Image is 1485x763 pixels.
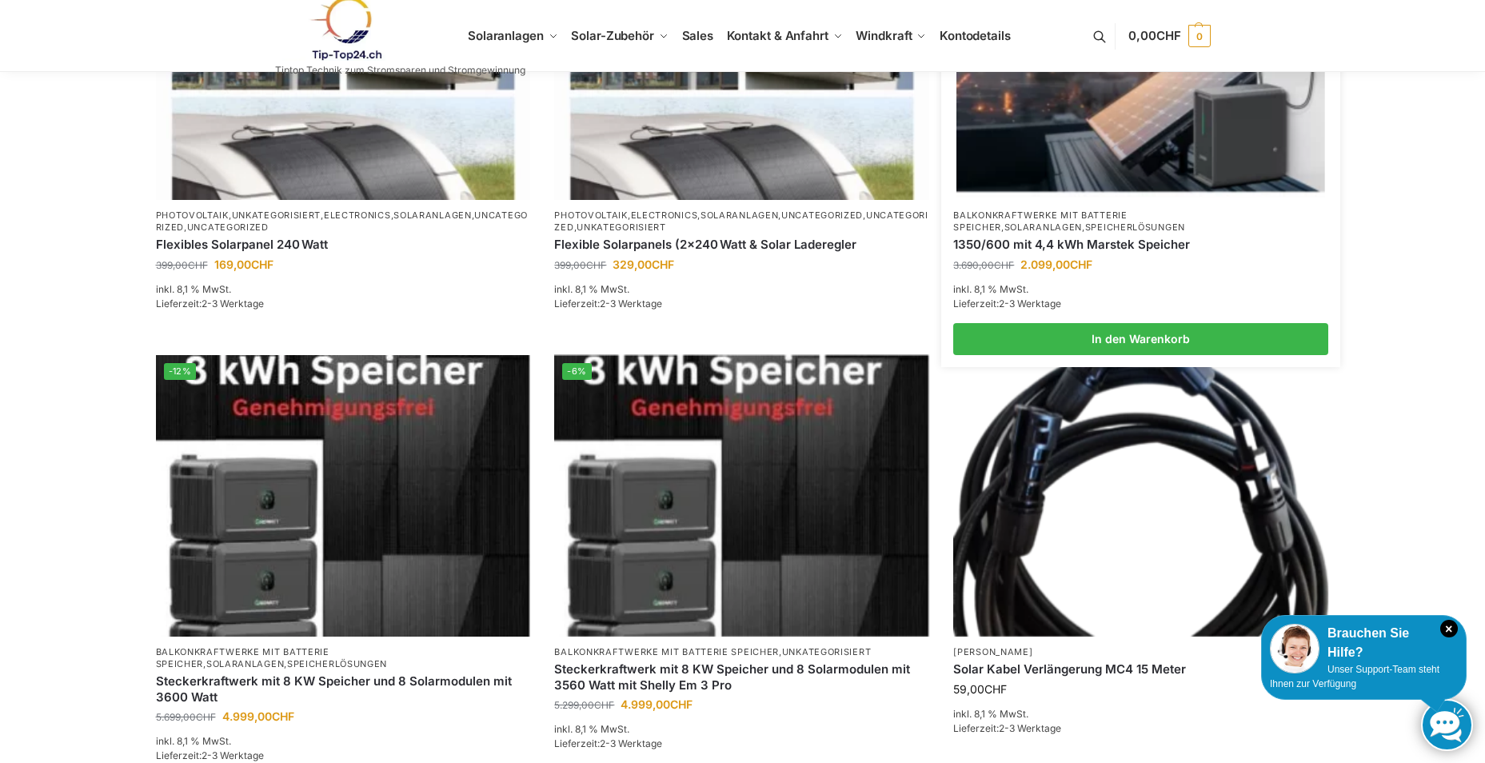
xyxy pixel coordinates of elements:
[953,355,1328,637] a: Solar-Verlängerungskabel
[577,222,666,233] a: Unkategorisiert
[1128,12,1210,60] a: 0,00CHF 0
[1020,258,1092,271] bdi: 2.099,00
[156,749,264,761] span: Lieferzeit:
[187,222,269,233] a: Uncategorized
[613,258,674,271] bdi: 329,00
[156,646,329,669] a: Balkonkraftwerke mit Batterie Speicher
[682,28,714,43] span: Sales
[1128,28,1180,43] span: 0,00
[554,298,662,310] span: Lieferzeit:
[554,259,606,271] bdi: 399,00
[994,259,1014,271] span: CHF
[156,298,264,310] span: Lieferzeit:
[554,282,929,297] p: inkl. 8,1 % MwSt.
[554,210,929,234] p: , , , , ,
[156,355,531,637] a: -12%Steckerkraftwerk mit 8 KW Speicher und 8 Solarmodulen mit 3600 Watt
[856,28,912,43] span: Windkraft
[953,298,1061,310] span: Lieferzeit:
[222,709,294,723] bdi: 4.999,00
[156,711,216,723] bdi: 5.699,00
[1270,664,1439,689] span: Unser Support-Team steht Ihnen zur Verfügung
[554,237,929,253] a: Flexible Solarpanels (2×240 Watt & Solar Laderegler
[468,28,544,43] span: Solaranlagen
[554,661,929,693] a: Steckerkraftwerk mit 8 KW Speicher und 8 Solarmodulen mit 3560 Watt mit Shelly Em 3 Pro
[156,210,528,233] a: Uncategorized
[621,697,693,711] bdi: 4.999,00
[600,298,662,310] span: 2-3 Werktage
[156,237,531,253] a: Flexibles Solarpanel 240 Watt
[156,734,531,749] p: inkl. 8,1 % MwSt.
[1188,25,1211,47] span: 0
[156,259,208,271] bdi: 399,00
[156,282,531,297] p: inkl. 8,1 % MwSt.
[214,258,273,271] bdi: 169,00
[782,646,872,657] a: Unkategorisiert
[202,298,264,310] span: 2-3 Werktage
[554,355,929,637] a: -6%Steckerkraftwerk mit 8 KW Speicher und 8 Solarmodulen mit 3560 Watt mit Shelly Em 3 Pro
[554,355,929,637] img: Balkon-Terrassen-Kraftwerke 12
[953,682,1007,696] bdi: 59,00
[393,210,471,221] a: Solaranlagen
[251,258,273,271] span: CHF
[1270,624,1319,673] img: Customer service
[554,646,929,658] p: ,
[953,722,1061,734] span: Lieferzeit:
[272,709,294,723] span: CHF
[953,661,1328,677] a: Solar Kabel Verlängerung MC4 15 Meter
[287,658,387,669] a: Speicherlösungen
[984,682,1007,696] span: CHF
[156,673,531,705] a: Steckerkraftwerk mit 8 KW Speicher und 8 Solarmodulen mit 3600 Watt
[594,699,614,711] span: CHF
[1070,258,1092,271] span: CHF
[188,259,208,271] span: CHF
[554,210,627,221] a: Photovoltaik
[1270,624,1458,662] div: Brauchen Sie Hilfe?
[670,697,693,711] span: CHF
[202,749,264,761] span: 2-3 Werktage
[953,323,1328,355] a: In den Warenkorb legen: „1350/600 mit 4,4 kWh Marstek Speicher“
[953,707,1328,721] p: inkl. 8,1 % MwSt.
[953,282,1328,297] p: inkl. 8,1 % MwSt.
[701,210,778,221] a: Solaranlagen
[554,699,614,711] bdi: 5.299,00
[156,646,531,671] p: , ,
[156,210,531,234] p: , , , , ,
[600,737,662,749] span: 2-3 Werktage
[1085,222,1185,233] a: Speicherlösungen
[571,28,654,43] span: Solar-Zubehör
[156,210,229,221] a: Photovoltaik
[232,210,321,221] a: Unkategorisiert
[206,658,284,669] a: Solaranlagen
[953,646,1032,657] a: [PERSON_NAME]
[999,722,1061,734] span: 2-3 Werktage
[953,237,1328,253] a: 1350/600 mit 4,4 kWh Marstek Speicher
[554,737,662,749] span: Lieferzeit:
[999,298,1061,310] span: 2-3 Werktage
[781,210,863,221] a: Uncategorized
[196,711,216,723] span: CHF
[1440,620,1458,637] i: Schließen
[554,210,928,233] a: Uncategorized
[953,210,1127,233] a: Balkonkraftwerke mit Batterie Speicher
[554,722,929,737] p: inkl. 8,1 % MwSt.
[953,355,1328,637] img: Balkon-Terrassen-Kraftwerke 13
[727,28,828,43] span: Kontakt & Anfahrt
[324,210,391,221] a: Electronics
[586,259,606,271] span: CHF
[275,66,525,75] p: Tiptop Technik zum Stromsparen und Stromgewinnung
[652,258,674,271] span: CHF
[953,259,1014,271] bdi: 3.690,00
[953,210,1328,234] p: , ,
[940,28,1011,43] span: Kontodetails
[1004,222,1082,233] a: Solaranlagen
[156,355,531,637] img: Balkon-Terrassen-Kraftwerke 11
[1156,28,1181,43] span: CHF
[631,210,698,221] a: Electronics
[554,646,779,657] a: Balkonkraftwerke mit Batterie Speicher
